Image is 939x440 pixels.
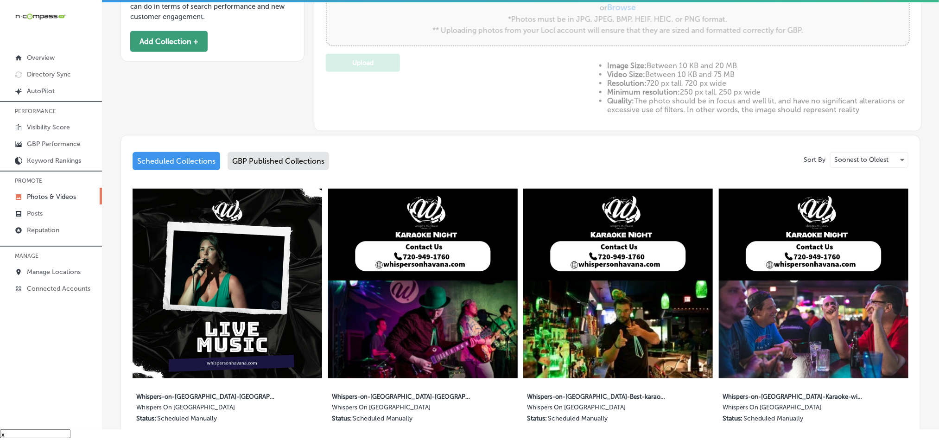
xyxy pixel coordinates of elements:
[130,31,208,52] button: Add Collection +
[133,189,322,378] img: Collection thumbnail
[27,70,71,78] p: Directory Sync
[834,155,888,164] p: Soonest to Oldest
[527,414,547,422] p: Status:
[527,388,668,404] label: Whispers-on-[GEOGRAPHIC_DATA]-Best-karaoke-nights
[328,189,518,378] img: Collection thumbnail
[15,12,66,21] img: 660ab0bf-5cc7-4cb8-ba1c-48b5ae0f18e60NCTV_CLogo_TV_Black_-500x88.png
[723,414,742,422] p: Status:
[27,140,81,148] p: GBP Performance
[723,388,863,404] label: Whispers-on-[GEOGRAPHIC_DATA]-Karaoke-with-live-DJ
[27,157,81,165] p: Keyword Rankings
[527,404,668,414] label: Whispers On [GEOGRAPHIC_DATA]
[27,193,76,201] p: Photos & Videos
[136,388,277,404] label: Whispers-on-[GEOGRAPHIC_DATA]-[GEOGRAPHIC_DATA]-nights
[27,226,59,234] p: Reputation
[27,54,55,62] p: Overview
[804,156,825,164] p: Sort By
[548,414,608,422] p: Scheduled Manually
[27,123,70,131] p: Visibility Score
[723,404,863,414] label: Whispers On [GEOGRAPHIC_DATA]
[353,414,412,422] p: Scheduled Manually
[27,87,55,95] p: AutoPilot
[743,414,803,422] p: Scheduled Manually
[831,153,908,167] div: Soonest to Oldest
[133,152,220,170] div: Scheduled Collections
[719,189,908,378] img: Collection thumbnail
[27,285,90,293] p: Connected Accounts
[332,388,473,404] label: Whispers-on-[GEOGRAPHIC_DATA]-[GEOGRAPHIC_DATA]-[DATE]-[GEOGRAPHIC_DATA]
[228,152,329,170] div: GBP Published Collections
[332,404,473,414] label: Whispers On [GEOGRAPHIC_DATA]
[157,414,217,422] p: Scheduled Manually
[27,268,81,276] p: Manage Locations
[136,414,156,422] p: Status:
[332,414,352,422] p: Status:
[523,189,713,378] img: Collection thumbnail
[136,404,277,414] label: Whispers On [GEOGRAPHIC_DATA]
[27,210,43,217] p: Posts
